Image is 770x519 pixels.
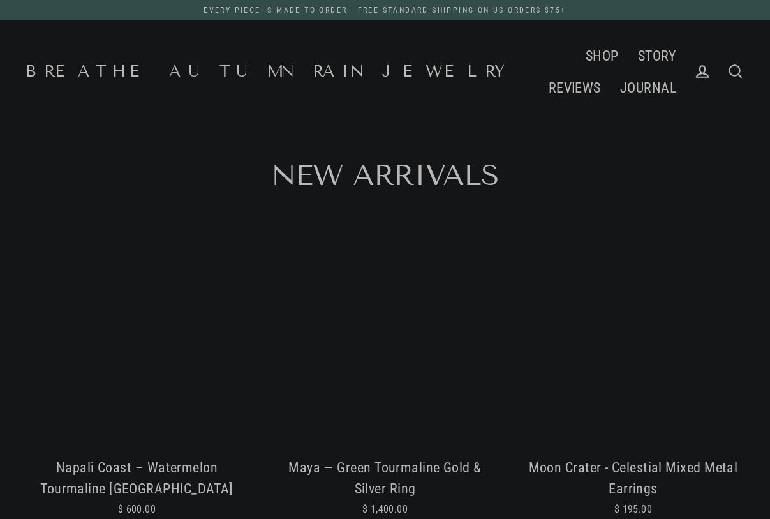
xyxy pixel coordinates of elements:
div: Primary [512,40,686,103]
a: JOURNAL [611,71,686,103]
div: Maya — Green Tourmaline Gold & Silver Ring [274,458,496,500]
div: Napali Coast – Watermelon Tourmaline [GEOGRAPHIC_DATA] [26,458,248,500]
h1: New Arrivals [26,161,744,190]
span: $ 195.00 [614,503,653,515]
span: $ 600.00 [118,503,156,515]
a: Breathe Autumn Rain Jewelry [26,64,512,80]
a: SHOP [576,40,628,71]
a: STORY [628,40,686,71]
span: $ 1,400.00 [362,503,408,515]
div: Moon Crater - Celestial Mixed Metal Earrings [522,458,744,500]
a: REVIEWS [539,71,611,103]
